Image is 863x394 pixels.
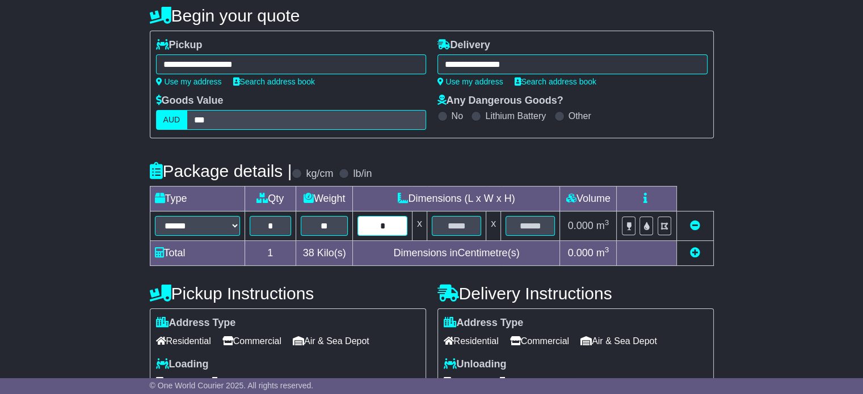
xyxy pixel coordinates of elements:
[156,77,222,86] a: Use my address
[296,187,353,211] td: Weight
[437,95,563,107] label: Any Dangerous Goods?
[510,332,569,350] span: Commercial
[568,220,593,231] span: 0.000
[690,220,700,231] a: Remove this item
[596,220,609,231] span: m
[353,168,372,180] label: lb/in
[437,284,714,303] h4: Delivery Instructions
[245,187,296,211] td: Qty
[444,373,482,391] span: Forklift
[303,247,314,259] span: 38
[605,245,609,254] sup: 3
[515,77,596,86] a: Search address book
[222,332,281,350] span: Commercial
[150,6,714,25] h4: Begin your quote
[580,332,657,350] span: Air & Sea Depot
[150,187,245,211] td: Type
[306,168,333,180] label: kg/cm
[605,218,609,227] sup: 3
[156,95,224,107] label: Goods Value
[156,39,203,52] label: Pickup
[233,77,315,86] a: Search address book
[156,317,236,329] label: Address Type
[444,317,524,329] label: Address Type
[494,373,533,391] span: Tail Lift
[206,373,246,391] span: Tail Lift
[444,358,507,371] label: Unloading
[437,77,503,86] a: Use my address
[596,247,609,259] span: m
[560,187,617,211] td: Volume
[245,241,296,266] td: 1
[444,332,499,350] span: Residential
[412,211,427,241] td: x
[156,373,195,391] span: Forklift
[437,39,490,52] label: Delivery
[353,187,560,211] td: Dimensions (L x W x H)
[150,241,245,266] td: Total
[486,211,501,241] td: x
[150,284,426,303] h4: Pickup Instructions
[452,111,463,121] label: No
[568,247,593,259] span: 0.000
[353,241,560,266] td: Dimensions in Centimetre(s)
[156,110,188,130] label: AUD
[150,162,292,180] h4: Package details |
[156,332,211,350] span: Residential
[690,247,700,259] a: Add new item
[569,111,591,121] label: Other
[296,241,353,266] td: Kilo(s)
[156,358,209,371] label: Loading
[485,111,546,121] label: Lithium Battery
[150,381,314,390] span: © One World Courier 2025. All rights reserved.
[293,332,369,350] span: Air & Sea Depot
